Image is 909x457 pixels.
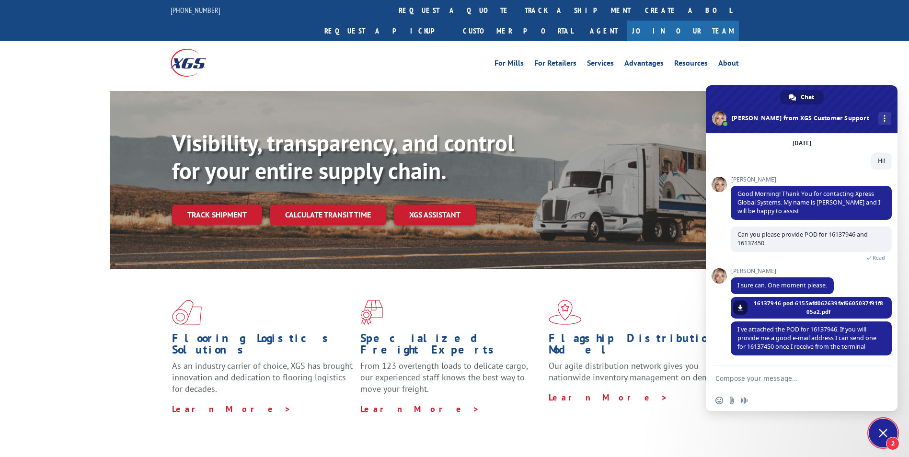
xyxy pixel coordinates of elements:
[317,21,456,41] a: Request a pickup
[627,21,739,41] a: Join Our Team
[394,205,476,225] a: XGS ASSISTANT
[172,403,291,414] a: Learn More >
[360,332,541,360] h1: Specialized Freight Experts
[360,300,383,325] img: xgs-icon-focused-on-flooring-red
[360,403,480,414] a: Learn More >
[495,59,524,70] a: For Mills
[172,332,353,360] h1: Flooring Logistics Solutions
[580,21,627,41] a: Agent
[674,59,708,70] a: Resources
[587,59,614,70] a: Services
[793,140,811,146] div: [DATE]
[549,360,725,383] span: Our agile distribution network gives you nationwide inventory management on demand.
[549,300,582,325] img: xgs-icon-flagship-distribution-model-red
[715,366,869,390] textarea: Compose your message...
[718,59,739,70] a: About
[360,360,541,403] p: From 123 overlength loads to delicate cargo, our experienced staff knows the best way to move you...
[780,90,824,104] a: Chat
[172,300,202,325] img: xgs-icon-total-supply-chain-intelligence-red
[172,360,353,394] span: As an industry carrier of choice, XGS has brought innovation and dedication to flooring logistics...
[878,157,885,165] span: Hi!
[737,190,880,215] span: Good Morning! Thank You for contacting Xpress Global Systems. My name is [PERSON_NAME] and I will...
[624,59,664,70] a: Advantages
[270,205,386,225] a: Calculate transit time
[172,128,514,185] b: Visibility, transparency, and control for your entire supply chain.
[740,397,748,404] span: Audio message
[549,332,730,360] h1: Flagship Distribution Model
[172,205,262,225] a: Track shipment
[873,254,885,261] span: Read
[534,59,576,70] a: For Retailers
[886,437,899,450] span: 2
[456,21,580,41] a: Customer Portal
[869,419,897,447] a: Close chat
[728,397,736,404] span: Send a file
[801,90,814,104] span: Chat
[171,5,220,15] a: [PHONE_NUMBER]
[549,392,668,403] a: Learn More >
[731,268,834,274] span: [PERSON_NAME]
[731,176,892,183] span: [PERSON_NAME]
[737,281,827,289] span: I sure can. One moment please.
[737,230,868,247] span: Can you please provide POD for 16137946 and 16137450
[737,325,876,351] span: I've attached the POD for 16137946. If you will provide me a good e-mail address I can send one f...
[715,397,723,404] span: Insert an emoji
[752,299,885,316] span: 16137946-pod-6155afd062639faf6605037f91f805a2.pdf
